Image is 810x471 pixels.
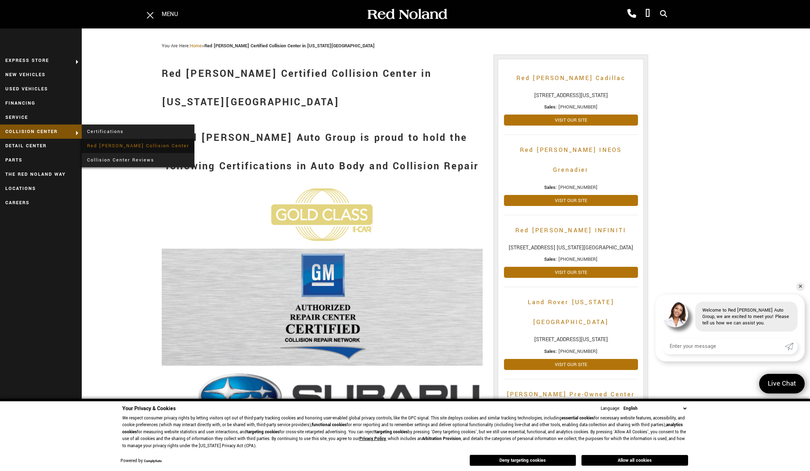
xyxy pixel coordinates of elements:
strong: essential cookies [562,415,594,421]
a: Submit [785,339,798,354]
p: We respect consumer privacy rights by letting visitors opt out of third-party tracking cookies an... [122,415,688,450]
a: [PERSON_NAME] Pre-Owned Center [504,385,638,404]
a: Red [PERSON_NAME] Cadillac [504,68,638,88]
strong: Sales: [544,256,557,263]
span: Your Privacy & Cookies [122,405,176,412]
span: [PHONE_NUMBER] [558,256,597,263]
span: [PHONE_NUMBER] [558,184,597,191]
strong: Red [PERSON_NAME] Certified Collision Center in [US_STATE][GEOGRAPHIC_DATA] [204,43,375,49]
a: Live Chat [759,374,805,393]
input: Enter your message [663,339,785,354]
a: Red [PERSON_NAME] INEOS Grenadier [504,140,638,180]
a: ComplyAuto [144,459,162,464]
img: Red Noland Collision Center Subaru Certified Body shop in colorado springs [162,369,483,465]
strong: Sales: [544,348,557,355]
a: Certifications [82,125,194,139]
a: Visit Our Site [504,267,638,278]
select: Language Select [622,405,688,412]
span: Live Chat [764,379,800,388]
img: Red Noland Auto Group [366,8,448,21]
a: Land Rover [US_STATE][GEOGRAPHIC_DATA] [504,292,638,332]
strong: targeting cookies [247,429,279,435]
button: Allow all cookies [581,455,688,466]
span: [STREET_ADDRESS][US_STATE] [504,336,638,344]
button: Deny targeting cookies [470,455,576,466]
span: [PHONE_NUMBER] [558,104,597,110]
a: Privacy Policy [359,436,386,442]
span: [STREET_ADDRESS] [US_STATE][GEOGRAPHIC_DATA] [504,244,638,252]
a: Visit Our Site [504,195,638,206]
div: Powered by [120,459,162,464]
strong: functional cookies [312,422,347,428]
span: > [190,43,375,49]
h1: Red [PERSON_NAME] Certified Collision Center in [US_STATE][GEOGRAPHIC_DATA] [162,60,483,117]
strong: Sales: [544,184,557,191]
img: red noland collision center certified GM body shop for GMC buick chevy cadillac chevrolet collisi... [162,249,483,366]
strong: targeting cookies [375,429,408,435]
span: [STREET_ADDRESS][US_STATE] [504,92,638,100]
a: Visit Our Site [504,359,638,370]
a: Home [190,43,202,49]
a: Red [PERSON_NAME] Collision Center [82,139,194,153]
a: Collision Center Reviews [82,153,194,167]
strong: Sales: [544,104,557,110]
h1: Red [PERSON_NAME] Auto Group is proud to hold the following Certifications in Auto Body and Colli... [162,124,483,181]
a: Red [PERSON_NAME] INFINITI [504,221,638,240]
a: Visit Our Site [504,115,638,126]
span: [PHONE_NUMBER] [558,348,597,355]
span: You Are Here: [162,43,375,49]
strong: Arbitration Provision [422,436,461,442]
div: Breadcrumbs [162,43,649,49]
strong: analytics cookies [122,422,683,435]
div: Welcome to Red [PERSON_NAME] Auto Group, we are excited to meet you! Please tell us how we can as... [695,302,798,332]
img: Agent profile photo [663,302,688,327]
div: Language: [601,406,620,411]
